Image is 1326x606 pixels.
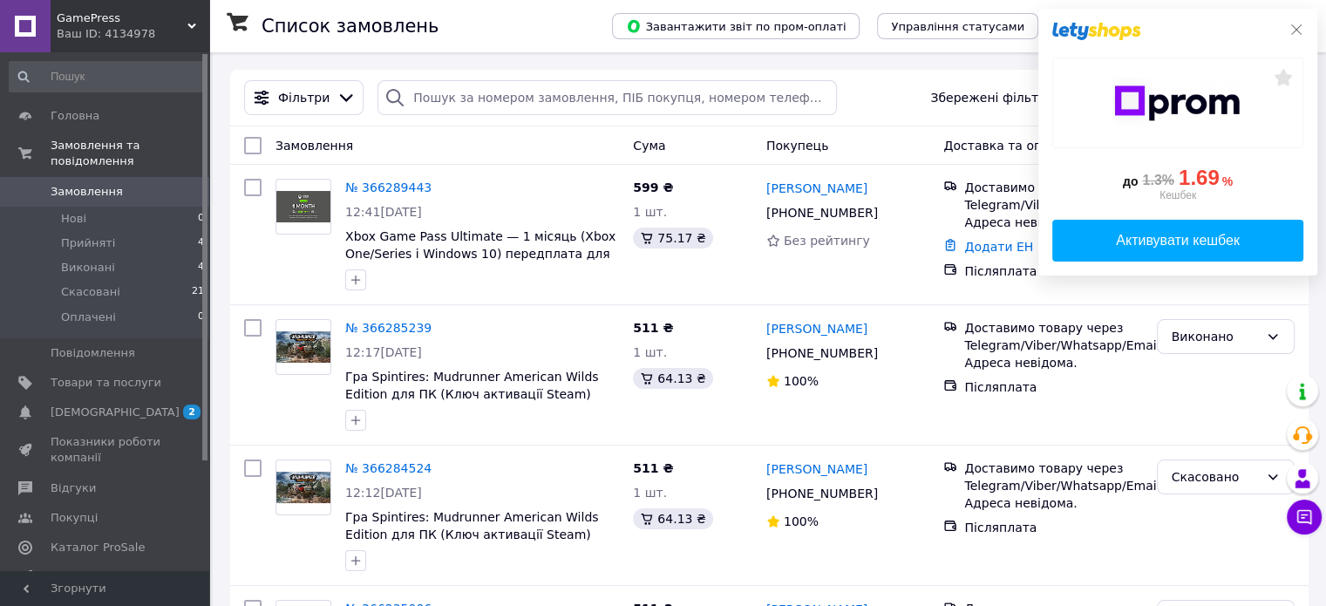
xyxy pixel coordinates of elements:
div: Післяплата [964,262,1142,280]
button: Чат з покупцем [1287,500,1322,535]
span: Фільтри [278,89,330,106]
span: Покупці [51,510,98,526]
img: Фото товару [276,191,330,221]
span: Збережені фільтри: [930,89,1057,106]
span: Замовлення та повідомлення [51,138,209,169]
span: Виконані [61,260,115,276]
div: Адреса невідома. [964,214,1142,231]
div: 64.13 ₴ [633,508,712,529]
div: Ваш ID: 4134978 [57,26,209,42]
span: Товари та послуги [51,375,161,391]
span: 0 [198,310,204,325]
a: [PERSON_NAME] [766,460,867,478]
span: Скасовані [61,284,120,300]
span: Прийняті [61,235,115,251]
span: Замовлення [51,184,123,200]
a: Xbox Game Pass Ultimate — 1 місяць (Xbox One/Series і Windows 10) передплата для всіх регіонів і ... [345,229,615,278]
span: 2 [183,405,201,419]
span: 4 [198,260,204,276]
span: 12:17[DATE] [345,345,422,359]
span: 1 шт. [633,486,667,500]
input: Пошук за номером замовлення, ПІБ покупця, номером телефону, Email, номером накладної [377,80,837,115]
div: Доставимо товару через Telegram/Viber/Whatsapp/Email [964,179,1142,214]
span: Управління статусами [891,20,1024,33]
div: 75.17 ₴ [633,228,712,249]
button: Завантажити звіт по пром-оплаті [612,13,860,39]
h1: Список замовлень [262,16,439,37]
span: Каталог ProSale [51,540,145,555]
span: Нові [61,211,86,227]
span: Повідомлення [51,345,135,361]
div: 64.13 ₴ [633,368,712,389]
span: 1 шт. [633,345,667,359]
div: Післяплата [964,519,1142,536]
span: GamePress [57,10,187,26]
span: 599 ₴ [633,180,673,194]
span: Доставка та оплата [943,139,1071,153]
span: 100% [784,514,819,528]
div: Виконано [1172,327,1259,346]
a: № 366289443 [345,180,432,194]
a: Фото товару [275,319,331,375]
a: Гра Spintires: Mudrunner American Wilds Edition для ПК (Ключ активації Steam) [345,510,599,541]
span: 511 ₴ [633,461,673,475]
span: Cума [633,139,665,153]
span: Завантажити звіт по пром-оплаті [626,18,846,34]
a: № 366284524 [345,461,432,475]
a: Гра Spintires: Mudrunner American Wilds Edition для ПК (Ключ активації Steam) [345,370,599,401]
button: Управління статусами [877,13,1038,39]
input: Пошук [9,61,206,92]
div: Адреса невідома. [964,354,1142,371]
a: Фото товару [275,179,331,235]
img: Фото товару [276,472,330,502]
span: Замовлення [275,139,353,153]
div: Доставимо товару через Telegram/Viber/Whatsapp/Email [964,460,1142,494]
span: 21 [192,284,204,300]
a: № 366285239 [345,321,432,335]
span: Головна [51,108,99,124]
div: Скасовано [1172,467,1259,487]
span: Аналітика [51,569,111,585]
span: [DEMOGRAPHIC_DATA] [51,405,180,420]
a: Фото товару [275,460,331,515]
a: Додати ЕН [964,240,1033,254]
span: 1 шт. [633,205,667,219]
div: Доставимо товару через Telegram/Viber/Whatsapp/Email [964,319,1142,354]
span: 4 [198,235,204,251]
span: Покупець [766,139,828,153]
a: [PERSON_NAME] [766,180,867,197]
div: Адреса невідома. [964,494,1142,512]
div: [PHONE_NUMBER] [763,201,881,225]
div: [PHONE_NUMBER] [763,481,881,506]
div: [PHONE_NUMBER] [763,341,881,365]
span: 12:41[DATE] [345,205,422,219]
div: Післяплата [964,378,1142,396]
span: Оплачені [61,310,116,325]
span: 0 [198,211,204,227]
span: Без рейтингу [784,234,870,248]
img: Фото товару [276,331,330,362]
span: 12:12[DATE] [345,486,422,500]
span: 100% [784,374,819,388]
span: Показники роботи компанії [51,434,161,466]
span: Відгуки [51,480,96,496]
a: [PERSON_NAME] [766,320,867,337]
span: 511 ₴ [633,321,673,335]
